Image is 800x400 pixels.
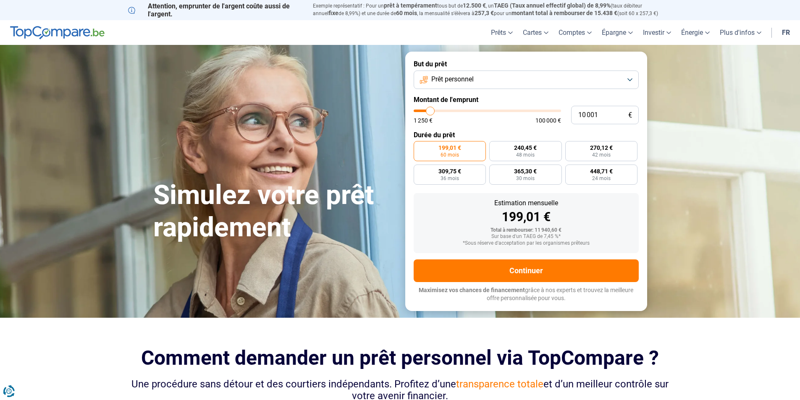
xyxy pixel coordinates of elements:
span: 42 mois [592,152,611,157]
span: 12.500 € [463,2,486,9]
p: Attention, emprunter de l'argent coûte aussi de l'argent. [128,2,303,18]
div: *Sous réserve d'acceptation par les organismes prêteurs [420,241,632,246]
p: grâce à nos experts et trouvez la meilleure offre personnalisée pour vous. [414,286,639,303]
div: 199,01 € [420,211,632,223]
span: fixe [328,10,338,16]
a: Comptes [553,20,597,45]
span: 24 mois [592,176,611,181]
span: 199,01 € [438,145,461,151]
span: Maximisez vos chances de financement [419,287,525,293]
span: Prêt personnel [431,75,474,84]
h2: Comment demander un prêt personnel via TopCompare ? [128,346,672,369]
span: 1 250 € [414,118,433,123]
label: But du prêt [414,60,639,68]
span: 257,3 € [475,10,494,16]
span: prêt à tempérament [384,2,437,9]
span: transparence totale [456,378,543,390]
button: Continuer [414,259,639,282]
a: Prêts [486,20,518,45]
a: fr [777,20,795,45]
label: Durée du prêt [414,131,639,139]
div: Estimation mensuelle [420,200,632,207]
a: Énergie [676,20,715,45]
a: Cartes [518,20,553,45]
img: TopCompare [10,26,105,39]
span: 60 mois [441,152,459,157]
span: 48 mois [516,152,535,157]
p: Exemple représentatif : Pour un tous but de , un (taux débiteur annuel de 8,99%) et une durée de ... [313,2,672,17]
span: 240,45 € [514,145,537,151]
a: Plus d'infos [715,20,766,45]
span: 100 000 € [535,118,561,123]
span: € [628,112,632,119]
div: Total à rembourser: 11 940,60 € [420,227,632,233]
a: Épargne [597,20,638,45]
span: TAEG (Taux annuel effectif global) de 8,99% [494,2,611,9]
span: 60 mois [396,10,417,16]
span: 36 mois [441,176,459,181]
span: 270,12 € [590,145,613,151]
h1: Simulez votre prêt rapidement [153,179,395,244]
span: 448,71 € [590,168,613,174]
span: 30 mois [516,176,535,181]
button: Prêt personnel [414,71,639,89]
span: montant total à rembourser de 15.438 € [511,10,617,16]
label: Montant de l'emprunt [414,96,639,104]
div: Sur base d'un TAEG de 7,45 %* [420,234,632,240]
span: 309,75 € [438,168,461,174]
a: Investir [638,20,676,45]
span: 365,30 € [514,168,537,174]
